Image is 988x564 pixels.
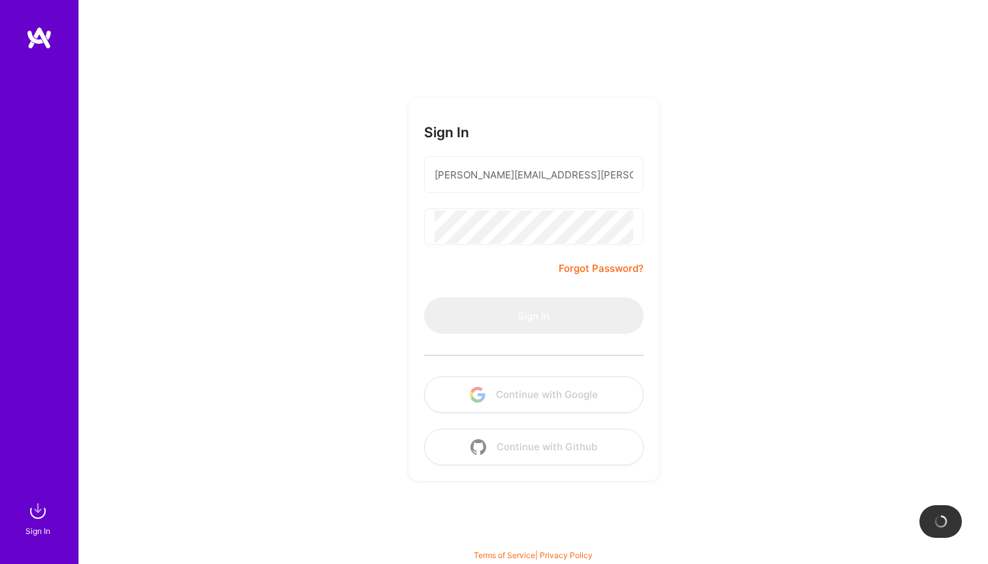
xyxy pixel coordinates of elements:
a: Forgot Password? [559,261,644,276]
button: Continue with Google [424,376,644,413]
div: © 2025 ATeams Inc., All rights reserved. [78,525,988,557]
a: sign inSign In [27,498,51,538]
img: icon [470,387,486,403]
div: Sign In [25,524,50,538]
img: icon [470,439,486,455]
a: Terms of Service [474,550,535,560]
button: Continue with Github [424,429,644,465]
img: logo [26,26,52,50]
img: loading [934,515,947,528]
h3: Sign In [424,124,469,141]
button: Sign In [424,297,644,334]
img: sign in [25,498,51,524]
a: Privacy Policy [540,550,593,560]
input: Email... [435,158,633,191]
span: | [474,550,593,560]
